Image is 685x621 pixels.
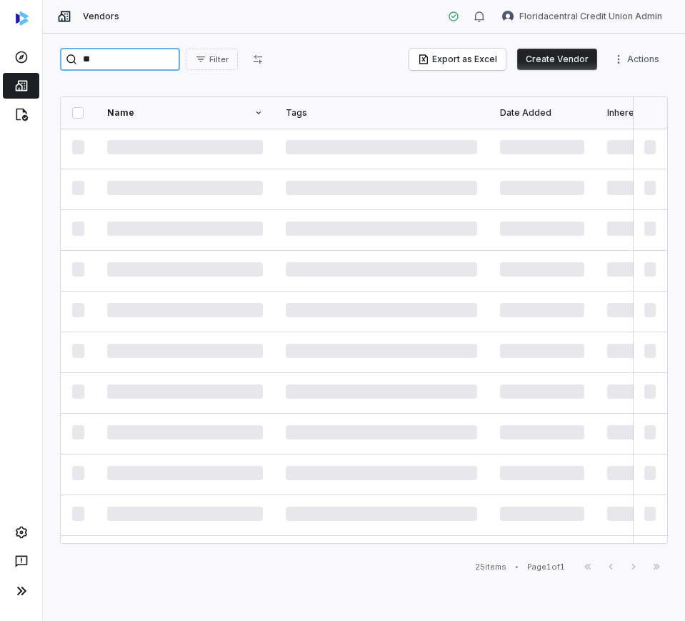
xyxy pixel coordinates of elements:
[494,6,671,27] button: Floridacentral Credit Union Admin avatarFloridacentral Credit Union Admin
[83,11,119,22] span: Vendors
[186,49,238,70] button: Filter
[209,54,229,65] span: Filter
[500,107,584,119] div: Date Added
[107,107,263,119] div: Name
[517,49,597,70] button: Create Vendor
[527,562,565,572] div: Page 1 of 1
[609,49,668,70] button: More actions
[286,107,477,119] div: Tags
[519,11,662,22] span: Floridacentral Credit Union Admin
[475,562,506,572] div: 25 items
[502,11,514,22] img: Floridacentral Credit Union Admin avatar
[16,11,29,26] img: svg%3e
[515,562,519,572] div: •
[409,49,506,70] button: Export as Excel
